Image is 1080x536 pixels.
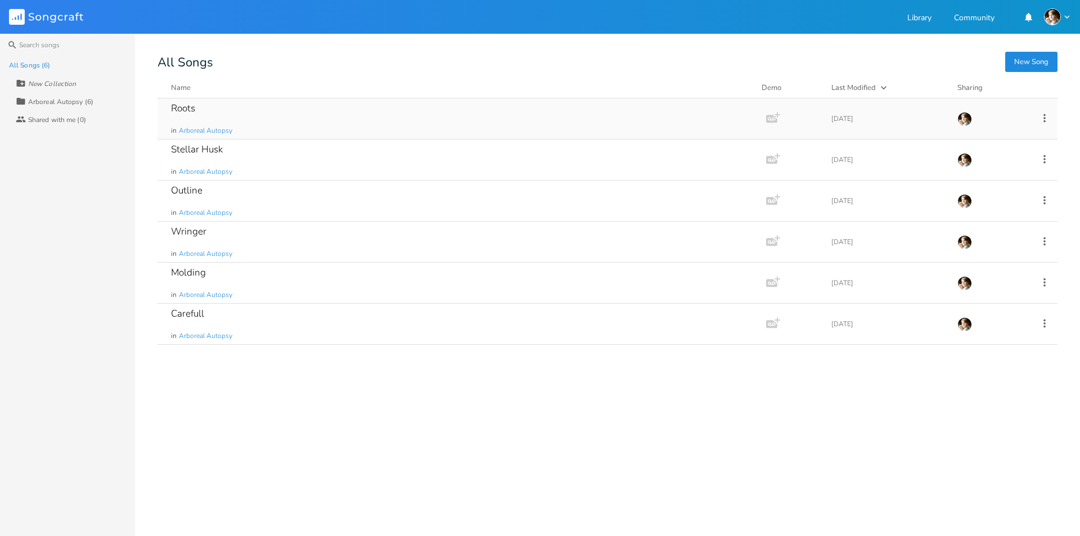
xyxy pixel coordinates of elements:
img: Robert Wise [957,194,972,209]
div: Roots [171,103,195,113]
span: in [171,126,177,136]
button: Name [171,82,748,93]
span: in [171,167,177,177]
img: Robert Wise [957,276,972,291]
span: in [171,249,177,259]
div: [DATE] [831,321,944,327]
div: Wringer [171,227,206,236]
div: Arboreal Autopsy (6) [28,98,93,105]
div: New Collection [28,80,76,87]
div: Last Modified [831,83,876,93]
span: Arboreal Autopsy [179,167,232,177]
button: New Song [1005,52,1057,72]
div: Stellar Husk [171,145,223,154]
div: Shared with me (0) [28,116,86,123]
div: All Songs [157,56,1057,69]
img: Robert Wise [957,112,972,127]
span: Arboreal Autopsy [179,249,232,259]
div: Outline [171,186,202,195]
div: Name [171,83,191,93]
a: Community [954,14,994,24]
div: [DATE] [831,238,944,245]
a: Library [907,14,931,24]
div: [DATE] [831,156,944,163]
div: [DATE] [831,197,944,204]
span: Arboreal Autopsy [179,126,232,136]
span: Arboreal Autopsy [179,208,232,218]
div: All Songs (6) [9,62,50,69]
div: [DATE] [831,115,944,122]
span: in [171,331,177,341]
img: Robert Wise [957,317,972,332]
div: Demo [762,82,818,93]
div: [DATE] [831,280,944,286]
span: Arboreal Autopsy [179,331,232,341]
span: in [171,208,177,218]
span: Arboreal Autopsy [179,290,232,300]
img: Robert Wise [957,235,972,250]
div: Carefull [171,309,204,318]
span: in [171,290,177,300]
img: Robert Wise [1044,8,1061,25]
img: Robert Wise [957,153,972,168]
div: Molding [171,268,206,277]
button: Last Modified [831,82,944,93]
div: Sharing [957,82,1025,93]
